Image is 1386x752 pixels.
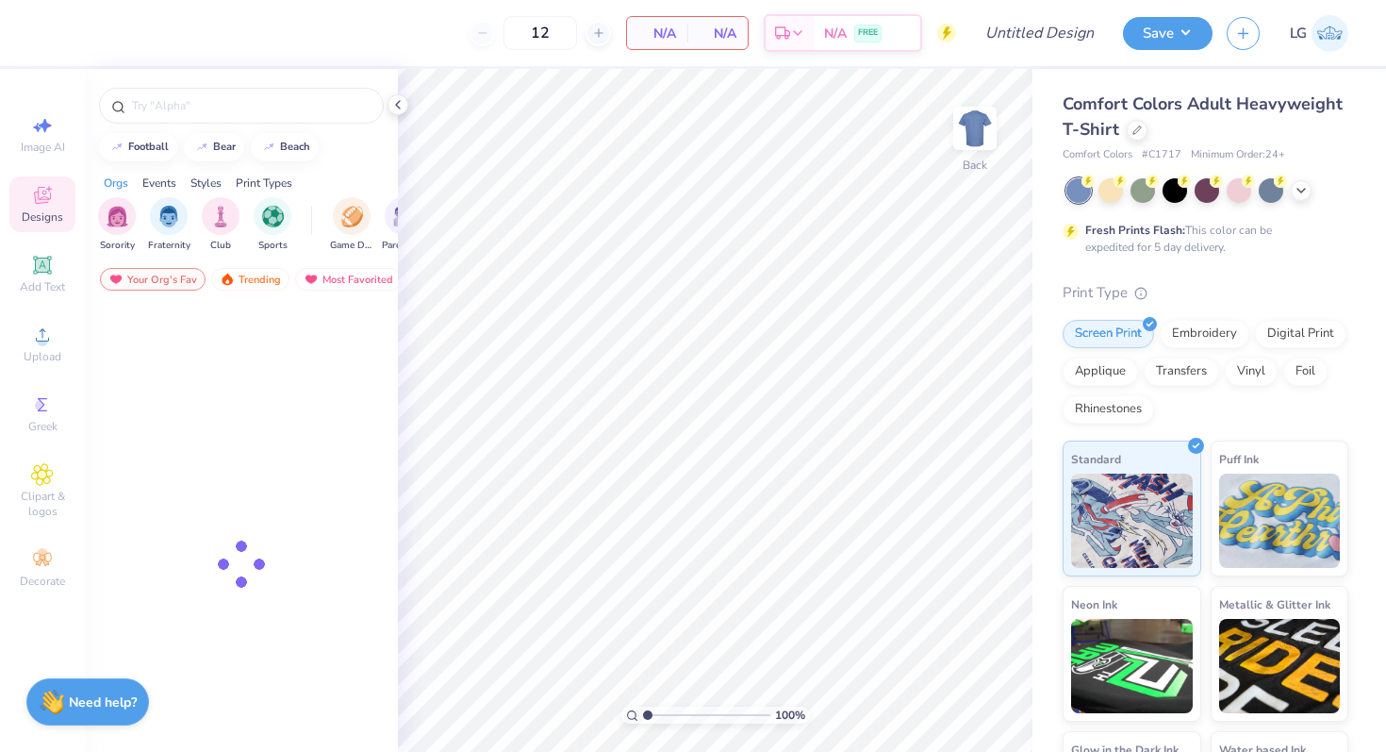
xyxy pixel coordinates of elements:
span: Comfort Colors [1063,147,1132,163]
div: Vinyl [1225,358,1278,386]
img: Sports Image [262,206,284,227]
span: Fraternity [148,239,190,253]
img: trend_line.gif [109,142,124,153]
span: Game Day [330,239,373,253]
div: bear [213,142,236,152]
a: LG [1290,15,1348,52]
strong: Need help? [69,694,137,711]
div: Transfers [1144,358,1219,386]
span: Standard [1071,449,1121,469]
img: Metallic & Glitter Ink [1219,619,1341,713]
img: Back [956,109,994,147]
img: Lexi Glaser [1312,15,1348,52]
input: Untitled Design [970,14,1109,52]
img: Parent's Weekend Image [393,206,415,227]
img: trend_line.gif [261,142,276,153]
span: Add Text [20,279,65,294]
div: Screen Print [1063,320,1154,348]
div: This color can be expedited for 5 day delivery. [1085,222,1317,256]
button: filter button [330,197,373,253]
div: Applique [1063,358,1138,386]
span: Minimum Order: 24 + [1191,147,1285,163]
span: N/A [824,24,847,43]
div: beach [280,142,310,152]
button: filter button [202,197,239,253]
div: Trending [211,268,289,291]
div: Orgs [104,175,128,192]
strong: Fresh Prints Flash: [1085,223,1185,238]
img: trend_line.gif [194,142,209,153]
span: Clipart & logos [9,489,75,519]
div: Print Types [236,175,292,192]
div: football [128,142,169,152]
span: Sports [258,239,288,253]
div: Print Type [1063,282,1348,304]
span: Puff Ink [1219,449,1259,469]
span: Parent's Weekend [382,239,425,253]
span: Comfort Colors Adult Heavyweight T-Shirt [1063,92,1343,141]
span: Image AI [21,140,65,155]
span: N/A [699,24,736,43]
span: Club [210,239,231,253]
img: Sorority Image [107,206,128,227]
div: Most Favorited [295,268,402,291]
button: beach [251,133,319,161]
button: filter button [98,197,136,253]
div: filter for Fraternity [148,197,190,253]
span: LG [1290,23,1307,44]
div: Styles [190,175,222,192]
span: Sorority [100,239,135,253]
div: Embroidery [1160,320,1249,348]
span: Decorate [20,574,65,589]
span: Neon Ink [1071,594,1117,614]
span: Upload [24,349,61,364]
div: filter for Sorority [98,197,136,253]
div: filter for Game Day [330,197,373,253]
span: Greek [28,419,58,434]
div: filter for Club [202,197,239,253]
img: Puff Ink [1219,474,1341,568]
input: – – [503,16,577,50]
div: Digital Print [1255,320,1346,348]
button: football [99,133,177,161]
img: most_fav.gif [108,273,124,286]
img: Standard [1071,474,1193,568]
img: Fraternity Image [158,206,179,227]
input: Try "Alpha" [130,96,371,115]
span: 100 % [775,707,805,724]
span: # C1717 [1142,147,1181,163]
span: N/A [638,24,676,43]
img: most_fav.gif [304,273,319,286]
img: trending.gif [220,273,235,286]
img: Neon Ink [1071,619,1193,713]
div: Rhinestones [1063,395,1154,424]
button: bear [184,133,244,161]
img: Club Image [210,206,231,227]
div: Events [142,175,176,192]
div: filter for Parent's Weekend [382,197,425,253]
button: filter button [254,197,291,253]
button: filter button [148,197,190,253]
div: Foil [1283,358,1328,386]
img: Game Day Image [341,206,363,227]
div: filter for Sports [254,197,291,253]
span: FREE [858,26,878,40]
button: filter button [382,197,425,253]
span: Metallic & Glitter Ink [1219,594,1330,614]
button: Save [1123,17,1213,50]
span: Designs [22,209,63,225]
div: Your Org's Fav [100,268,206,291]
div: Back [963,157,987,174]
